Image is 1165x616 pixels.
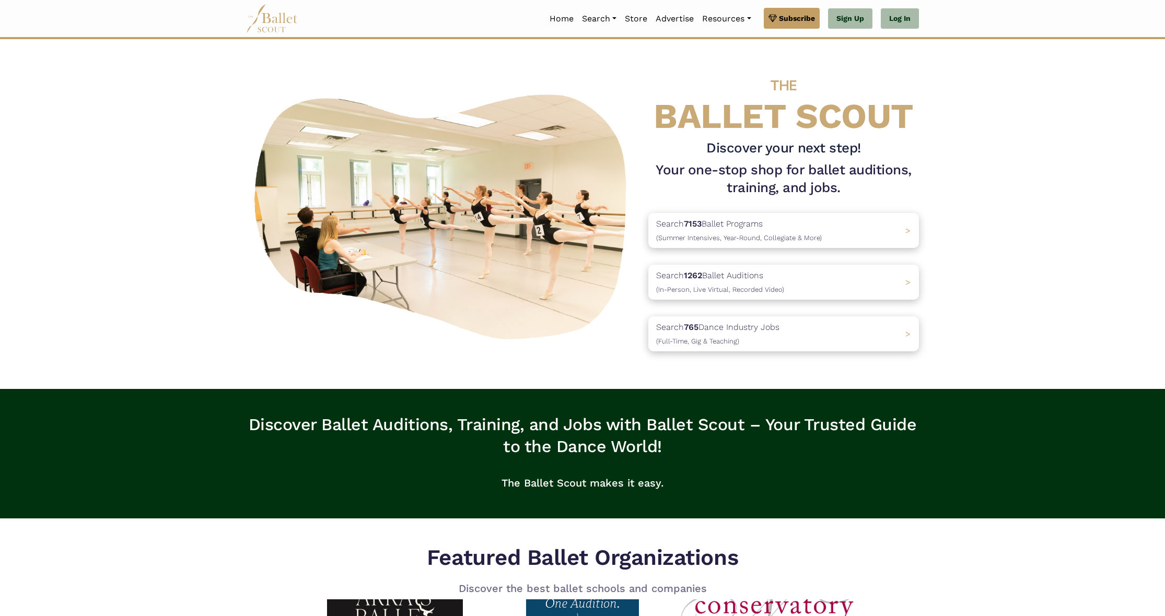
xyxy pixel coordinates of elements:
span: > [905,277,911,287]
span: THE [771,77,797,94]
a: Home [545,8,578,30]
h3: Discover Ballet Auditions, Training, and Jobs with Ballet Scout – Your Trusted Guide to the Dance... [246,414,919,457]
span: (Full-Time, Gig & Teaching) [656,337,739,345]
span: > [905,329,911,339]
span: (Summer Intensives, Year-Round, Collegiate & More) [656,234,822,242]
p: Search Ballet Auditions [656,269,784,295]
a: Subscribe [764,8,820,29]
a: Search765Dance Industry Jobs(Full-Time, Gig & Teaching) > [648,316,919,351]
h4: BALLET SCOUT [648,60,919,135]
b: 7153 [684,219,702,229]
img: gem.svg [768,13,777,24]
span: (In-Person, Live Virtual, Recorded Video) [656,286,784,293]
a: Advertise [651,8,698,30]
img: A group of ballerinas talking to each other in a ballet studio [246,83,640,346]
a: Search1262Ballet Auditions(In-Person, Live Virtual, Recorded Video) > [648,265,919,300]
p: Search Dance Industry Jobs [656,321,779,347]
p: Search Ballet Programs [656,217,822,244]
a: Search [578,8,621,30]
a: Store [621,8,651,30]
a: Resources [698,8,755,30]
a: Search7153Ballet Programs(Summer Intensives, Year-Round, Collegiate & More)> [648,213,919,248]
span: Subscribe [779,13,815,24]
h1: Your one-stop shop for ballet auditions, training, and jobs. [648,161,919,197]
p: Discover the best ballet schools and companies [418,580,747,597]
a: Sign Up [828,8,872,29]
h5: Featured Ballet Organizations [418,543,747,572]
h3: Discover your next step! [648,139,919,157]
a: Log In [881,8,919,29]
p: The Ballet Scout makes it easy. [246,466,919,500]
span: > [905,226,911,235]
b: 765 [684,322,698,332]
b: 1262 [684,270,702,280]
